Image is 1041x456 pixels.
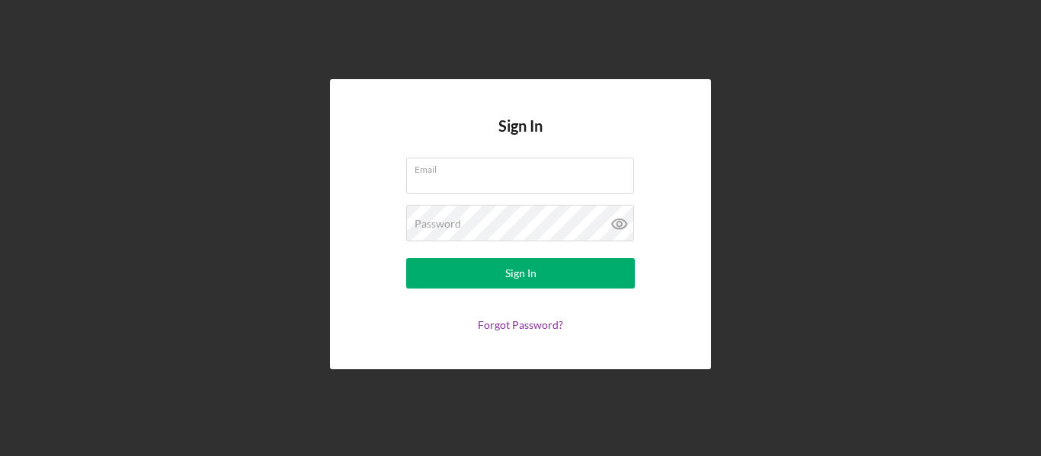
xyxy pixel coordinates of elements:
h4: Sign In [498,117,543,158]
div: Sign In [505,258,537,289]
button: Sign In [406,258,635,289]
label: Password [415,218,461,230]
a: Forgot Password? [478,318,563,331]
label: Email [415,158,634,175]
